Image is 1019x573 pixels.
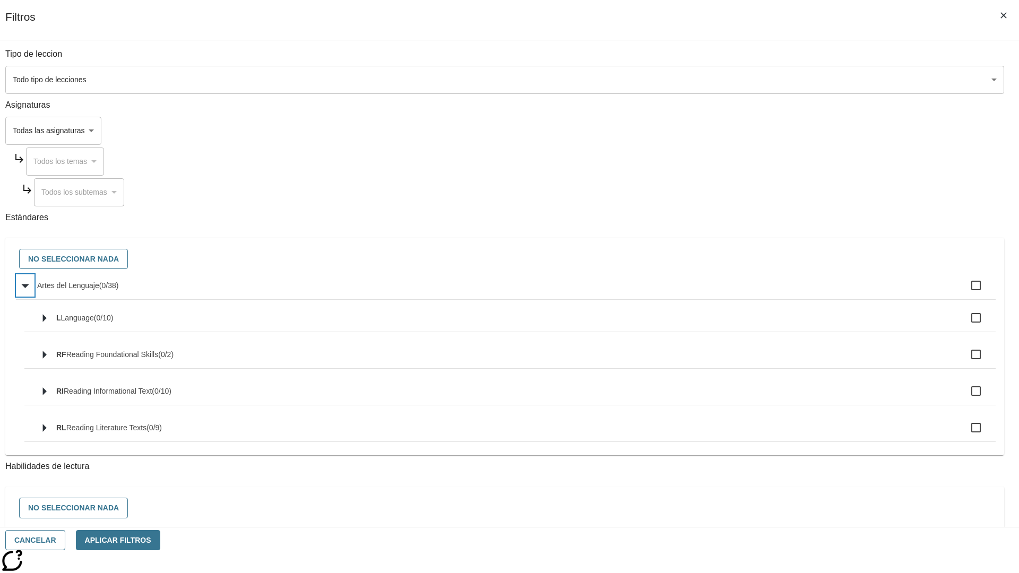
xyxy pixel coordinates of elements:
h1: Filtros [5,11,36,40]
span: L [56,314,61,322]
span: Reading Informational Text [64,387,152,395]
span: 0 estándares seleccionados/9 estándares en grupo [146,423,162,432]
p: Habilidades de lectura [5,461,1004,473]
span: 0 estándares seleccionados/38 estándares en grupo [99,281,119,290]
button: No seleccionar nada [19,249,128,270]
span: 0 estándares seleccionados/10 estándares en grupo [152,387,171,395]
ul: Seleccione estándares [16,272,996,528]
span: Language [61,314,94,322]
div: Seleccione un tipo de lección [5,66,1004,94]
button: Cancelar [5,530,65,551]
span: Artes del Lenguaje [37,281,99,290]
div: Seleccione una Asignatura [26,147,104,176]
button: No seleccionar nada [19,498,128,518]
div: Seleccione una Asignatura [5,117,101,145]
span: Reading Foundational Skills [66,350,159,359]
button: Cerrar los filtros del Menú lateral [992,4,1015,27]
span: RF [56,350,66,359]
p: Tipo de leccion [5,48,1004,60]
div: Seleccione habilidades [14,495,996,521]
span: Reading Literature Texts [66,423,147,432]
div: Seleccione una Asignatura [34,178,124,206]
span: 0 estándares seleccionados/10 estándares en grupo [94,314,114,322]
span: 0 estándares seleccionados/2 estándares en grupo [158,350,174,359]
p: Asignaturas [5,99,1004,111]
span: RL [56,423,66,432]
div: Seleccione estándares [14,246,996,272]
span: RI [56,387,64,395]
button: Aplicar Filtros [76,530,160,551]
p: Estándares [5,212,1004,224]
